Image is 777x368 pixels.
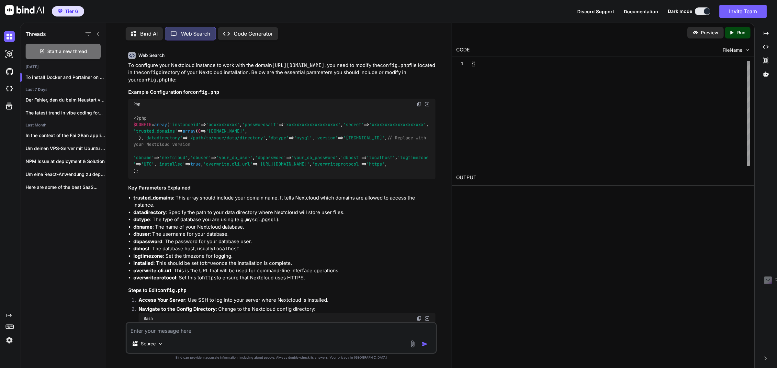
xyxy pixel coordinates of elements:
[234,30,273,38] p: Code Generator
[26,184,106,190] p: Here are some of the best SaaS...
[341,155,361,160] span: 'dbhost'
[133,209,436,216] li: : Specify the path to your data directory where Nextcloud will store user files.
[456,46,470,54] div: CODE
[26,171,106,178] p: Um eine React-Anwendung zu deployen, insbesondere wenn...
[133,274,436,282] li: : Set this to to ensure that Nextcloud uses HTTPS.
[4,49,15,60] img: darkAi-studio
[745,47,750,53] img: chevron down
[154,122,167,127] span: array
[133,245,150,252] strong: dbhost
[26,110,106,116] p: The latest trend in vibe coding for...
[58,9,62,13] img: premium
[4,335,15,346] img: settings
[133,128,177,134] span: 'trusted_domains'
[380,62,409,69] code: config.php
[128,62,436,84] p: To configure your Nextcloud instance to work with the domain , you need to modify the file locate...
[128,287,436,294] h3: Steps to Edit
[272,62,324,69] code: [URL][DOMAIN_NAME]
[133,122,152,127] span: $CONFIG
[424,101,430,107] img: Open in Browser
[47,48,87,55] span: Start a new thread
[52,6,84,16] button: premiumTier 6
[133,231,150,237] strong: dbuser
[369,122,426,127] span: 'xxxxxxxxxxxxxxxxxxxx'
[133,224,152,230] strong: dbname
[4,83,15,94] img: cloudideIcon
[242,122,278,127] span: 'passwordsalt'
[255,155,286,160] span: 'dbpassword'
[719,5,767,18] button: Invite Team
[216,155,253,160] span: 'your_db_user'
[183,128,196,134] span: array
[262,216,276,223] code: pgsql
[133,267,171,274] strong: overwrite.cli.url
[133,260,153,266] strong: installed
[693,30,698,36] img: preview
[133,223,436,231] li: : The name of your Nextcloud database.
[206,128,245,134] span: '[DOMAIN_NAME]'
[737,29,745,36] p: Run
[315,135,338,141] span: 'version'
[202,275,217,281] code: https
[133,194,436,209] li: : This array should include your domain name. It tells Nextcloud which domains are allowed to acc...
[141,341,156,347] p: Source
[366,161,385,167] span: 'https'
[128,184,436,192] h3: Key Parameters Explained
[20,123,106,128] h2: Last Month
[190,89,219,95] code: config.php
[133,238,162,244] strong: dbpassword
[138,52,165,59] h6: Web Search
[4,31,15,42] img: darkChat
[291,155,338,160] span: 'your_db_password'
[188,135,265,141] span: '/path/to/your/data/directory'
[157,287,186,294] code: config.php
[157,161,185,167] span: 'installed'
[133,306,436,341] li: : Change to the Nextcloud config directory:
[26,132,106,139] p: In the context of the Fail2Ban application,...
[723,47,742,53] span: FileName
[452,170,754,185] h2: OUTPUT
[133,155,429,167] span: 'logtimezone'
[206,122,240,127] span: 'ocxxxxxxxxx'
[20,87,106,92] h2: Last 7 Days
[258,161,310,167] span: '[URL][DOMAIN_NAME]'
[159,155,188,160] span: 'nextcloud'
[170,122,201,127] span: 'instanceid'
[133,135,429,147] span: // Replace with your Nextcloud version
[133,275,176,281] strong: overwriteprotocol
[133,155,154,160] span: 'dbname'
[139,297,185,303] strong: Access Your Server
[26,97,106,103] p: Der Fehler, den du beim Neustart von...
[128,89,436,96] h3: Example Configuration for
[133,253,163,259] strong: logtimezone
[144,316,153,321] span: Bash
[577,9,614,14] span: Discord Support
[65,8,78,15] span: Tier 6
[213,245,240,252] code: localhost
[144,135,183,141] span: 'datadirectory'
[181,30,210,38] p: Web Search
[190,155,211,160] span: 'dbuser'
[417,316,422,321] img: copy
[424,316,430,321] img: Open in Browser
[26,158,106,165] p: NPM Issue at deployment & Solution
[133,231,436,238] li: : The username for your database.
[366,155,395,160] span: 'localhost'
[417,102,422,107] img: copy
[133,115,429,174] code: = ( => , => , => , => ( => , ), => , => , => , => , => , => , => , => , => , => , => , );
[422,341,428,347] img: icon
[26,74,106,81] p: To install Docker and Portainer on your...
[133,238,436,245] li: : The password for your database user.
[133,195,173,201] strong: trusted_domains
[133,267,436,275] li: : This is the URL that will be used for command-line interface operations.
[5,5,44,15] img: Bind AI
[343,135,385,141] span: '[TECHNICAL_ID]'
[133,260,436,267] li: : This should be set to once the installation is complete.
[701,29,718,36] p: Preview
[133,102,140,107] span: Php
[26,30,46,38] h1: Threads
[284,122,341,127] span: 'xxxxxxxxxxxxxxxxxxxx'
[20,64,106,70] h2: [DATE]
[294,135,312,141] span: 'mysql'
[4,66,15,77] img: githubDark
